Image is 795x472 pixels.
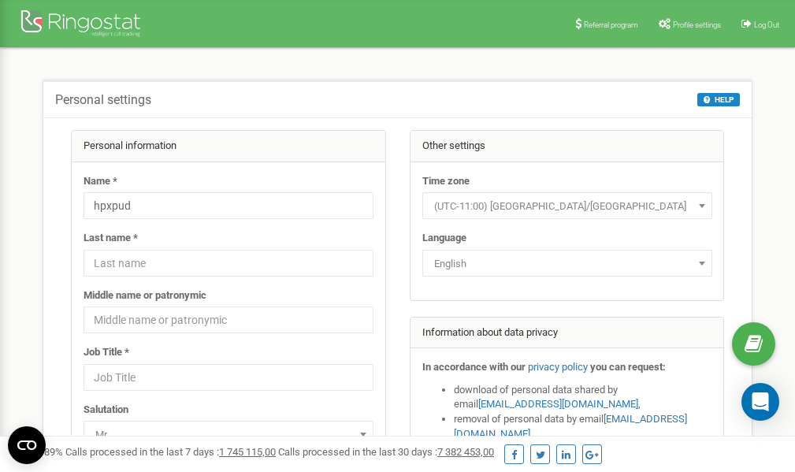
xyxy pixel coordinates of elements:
[84,364,373,391] input: Job Title
[754,20,779,29] span: Log Out
[428,253,707,275] span: English
[411,318,724,349] div: Information about data privacy
[590,361,666,373] strong: you can request:
[437,446,494,458] u: 7 382 453,00
[454,412,712,441] li: removal of personal data by email ,
[478,398,638,410] a: [EMAIL_ADDRESS][DOMAIN_NAME]
[84,231,138,246] label: Last name *
[55,93,151,107] h5: Personal settings
[584,20,638,29] span: Referral program
[422,192,712,219] span: (UTC-11:00) Pacific/Midway
[422,174,470,189] label: Time zone
[84,288,206,303] label: Middle name or patronymic
[89,424,368,446] span: Mr.
[84,192,373,219] input: Name
[84,307,373,333] input: Middle name or patronymic
[84,345,129,360] label: Job Title *
[278,446,494,458] span: Calls processed in the last 30 days :
[454,383,712,412] li: download of personal data shared by email ,
[65,446,276,458] span: Calls processed in the last 7 days :
[422,361,526,373] strong: In accordance with our
[428,195,707,217] span: (UTC-11:00) Pacific/Midway
[84,250,373,277] input: Last name
[528,361,588,373] a: privacy policy
[422,250,712,277] span: English
[84,421,373,448] span: Mr.
[8,426,46,464] button: Open CMP widget
[219,446,276,458] u: 1 745 115,00
[741,383,779,421] div: Open Intercom Messenger
[422,231,466,246] label: Language
[411,131,724,162] div: Other settings
[72,131,385,162] div: Personal information
[673,20,721,29] span: Profile settings
[84,403,128,418] label: Salutation
[84,174,117,189] label: Name *
[697,93,740,106] button: HELP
